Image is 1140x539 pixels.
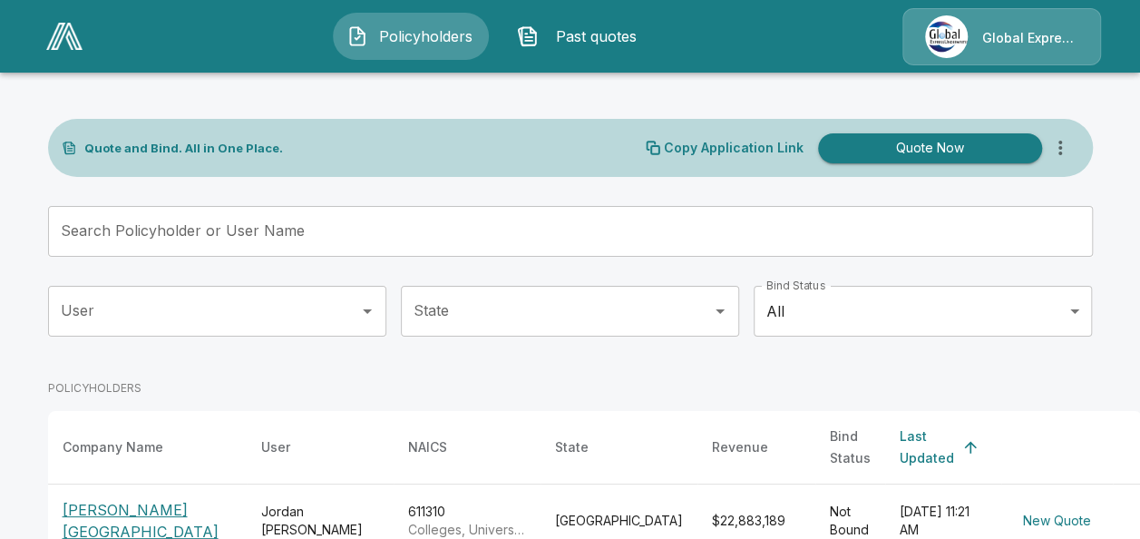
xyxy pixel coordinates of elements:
div: Revenue [712,436,768,458]
img: Policyholders Icon [346,25,368,47]
button: more [1042,130,1078,166]
th: Bind Status [815,411,885,485]
span: Past quotes [546,25,646,47]
div: 611310 [408,503,526,539]
img: AA Logo [46,23,83,50]
div: State [555,436,589,458]
p: Quote and Bind. All in One Place. [84,142,283,154]
button: Quote Now [818,133,1042,163]
p: Global Express Underwriters [982,29,1078,47]
div: NAICS [408,436,447,458]
img: Agency Icon [925,15,968,58]
p: Copy Application Link [664,142,804,154]
button: Open [707,299,733,324]
button: New Quote [1016,505,1098,538]
button: Past quotes IconPast quotes [503,13,659,60]
div: All [754,286,1092,337]
img: Past quotes Icon [517,25,539,47]
span: Policyholders [375,25,475,47]
button: Open [355,299,380,324]
div: Last Updated [900,426,954,469]
a: Agency IconGlobal Express Underwriters [902,8,1101,65]
div: Jordan [PERSON_NAME] [261,503,379,539]
div: User [261,436,290,458]
button: Policyholders IconPolicyholders [333,13,489,60]
p: POLICYHOLDERS [48,380,141,397]
p: Colleges, Universities, and Professional Schools [408,521,526,539]
a: Quote Now [811,133,1042,163]
div: Company Name [63,436,163,458]
label: Bind Status [766,278,825,293]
